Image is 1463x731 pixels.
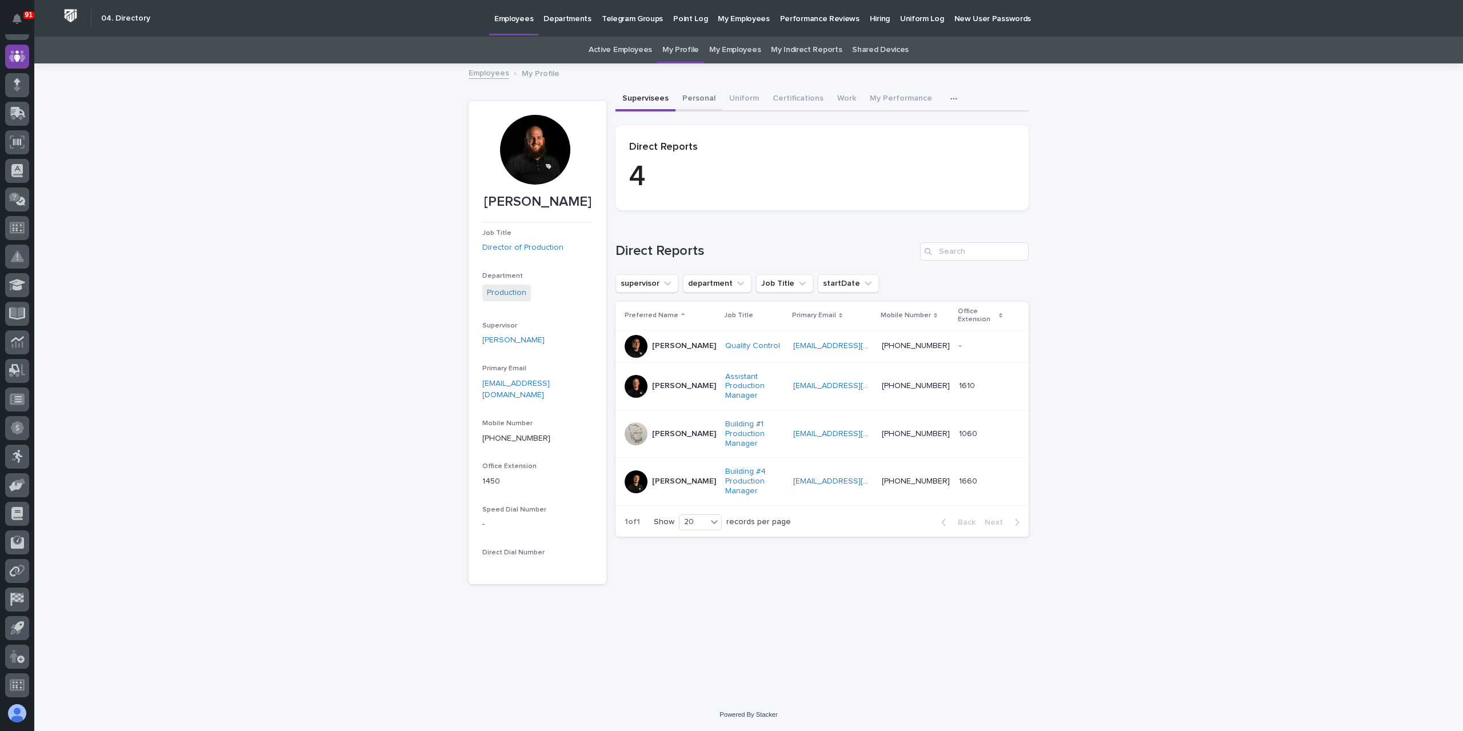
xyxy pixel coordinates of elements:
a: Building #4 Production Manager [725,467,784,496]
p: - [959,339,964,351]
p: Primary Email [792,309,836,322]
p: 1660 [959,474,980,486]
p: 1450 [482,476,593,488]
span: Supervisor [482,322,517,329]
tr: [PERSON_NAME]Assistant Production Manager [EMAIL_ADDRESS][DOMAIN_NAME] [PHONE_NUMBER]16101610 [615,362,1029,410]
p: 1060 [959,427,980,439]
h1: Direct Reports [615,243,916,259]
a: [PERSON_NAME] [482,334,545,346]
p: Mobile Number [881,309,931,322]
p: [PERSON_NAME] [482,194,593,210]
p: Show [654,517,674,527]
span: Back [951,518,976,526]
a: Employees [469,66,509,79]
p: Office Extension [958,305,996,326]
span: Speed Dial Number [482,506,546,513]
tr: [PERSON_NAME]Building #1 Production Manager [EMAIL_ADDRESS][DOMAIN_NAME] [PHONE_NUMBER]10601060 [615,410,1029,457]
a: [EMAIL_ADDRESS][DOMAIN_NAME] [793,477,922,485]
button: startDate [818,274,879,293]
button: Back [932,517,980,528]
a: Production [487,287,526,299]
button: Work [830,87,863,111]
span: Direct Dial Number [482,549,545,556]
p: - [482,518,593,530]
tr: [PERSON_NAME]Building #4 Production Manager [EMAIL_ADDRESS][DOMAIN_NAME] [PHONE_NUMBER]16601660 [615,458,1029,505]
button: Certifications [766,87,830,111]
button: Notifications [5,7,29,31]
span: Job Title [482,230,511,237]
button: department [683,274,752,293]
button: Next [980,517,1029,528]
button: My Performance [863,87,939,111]
span: Primary Email [482,365,526,372]
img: Workspace Logo [60,5,81,26]
p: 1 of 1 [615,508,649,536]
h2: 04. Directory [101,14,150,23]
p: Job Title [724,309,753,322]
span: Office Extension [482,463,537,470]
p: Direct Reports [629,141,1015,154]
a: Shared Devices [852,37,909,63]
a: [EMAIL_ADDRESS][DOMAIN_NAME] [482,380,550,400]
span: Mobile Number [482,420,533,427]
a: [PHONE_NUMBER] [882,477,950,485]
a: My Employees [709,37,761,63]
a: [EMAIL_ADDRESS][DOMAIN_NAME] [793,430,922,438]
a: Assistant Production Manager [725,372,784,401]
a: Building #1 Production Manager [725,420,784,448]
p: Preferred Name [625,309,678,322]
div: 20 [679,516,707,528]
div: Notifications91 [14,14,29,32]
span: Department [482,273,523,279]
p: [PERSON_NAME] [652,341,716,351]
button: users-avatar [5,701,29,725]
a: [EMAIL_ADDRESS][DOMAIN_NAME] [793,382,922,390]
a: Powered By Stacker [719,711,777,718]
span: Next [985,518,1010,526]
p: My Profile [522,66,559,79]
p: [PERSON_NAME] [652,429,716,439]
p: 91 [25,11,33,19]
p: [PERSON_NAME] [652,477,716,486]
a: [PHONE_NUMBER] [882,430,950,438]
a: Active Employees [589,37,652,63]
p: [PERSON_NAME] [652,381,716,391]
a: [PHONE_NUMBER] [482,434,550,442]
a: Director of Production [482,242,563,254]
p: records per page [726,517,791,527]
button: Personal [675,87,722,111]
a: My Indirect Reports [771,37,842,63]
a: [PHONE_NUMBER] [882,342,950,350]
a: My Profile [662,37,699,63]
button: supervisor [615,274,678,293]
button: Uniform [722,87,766,111]
button: Supervisees [615,87,675,111]
p: 4 [629,160,1015,194]
tr: [PERSON_NAME]Quality Control [EMAIL_ADDRESS][DOMAIN_NAME] [PHONE_NUMBER]-- [615,330,1029,362]
button: Job Title [756,274,813,293]
input: Search [920,242,1029,261]
a: [EMAIL_ADDRESS][DOMAIN_NAME] [793,342,922,350]
a: [PHONE_NUMBER] [882,382,950,390]
p: 1610 [959,379,977,391]
a: Quality Control [725,341,780,351]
